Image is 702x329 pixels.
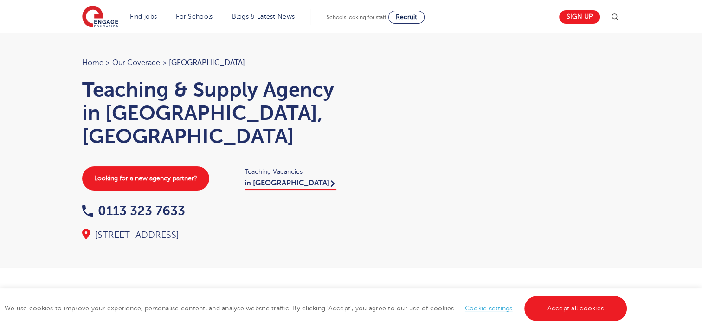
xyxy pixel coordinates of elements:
a: Our coverage [112,59,160,67]
img: Engage Education [82,6,118,29]
div: [STREET_ADDRESS] [82,229,342,242]
span: We use cookies to improve your experience, personalise content, and analyse website traffic. By c... [5,305,629,312]
a: Cookie settings [465,305,513,312]
span: Schools looking for staff [327,14,386,20]
a: 0113 323 7633 [82,204,185,218]
span: Teaching Vacancies [245,166,342,177]
a: Home [82,59,103,67]
h1: Teaching & Supply Agency in [GEOGRAPHIC_DATA], [GEOGRAPHIC_DATA] [82,78,342,148]
a: Looking for a new agency partner? [82,166,209,191]
a: For Schools [176,13,213,20]
span: > [162,59,167,67]
a: Recruit [388,11,425,24]
a: Find jobs [130,13,157,20]
a: Sign up [559,10,600,24]
span: Recruit [396,13,417,20]
a: in [GEOGRAPHIC_DATA] [245,179,336,190]
nav: breadcrumb [82,57,342,69]
span: [GEOGRAPHIC_DATA] [169,59,245,67]
a: Accept all cookies [524,296,627,321]
span: > [106,59,110,67]
a: Blogs & Latest News [232,13,295,20]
